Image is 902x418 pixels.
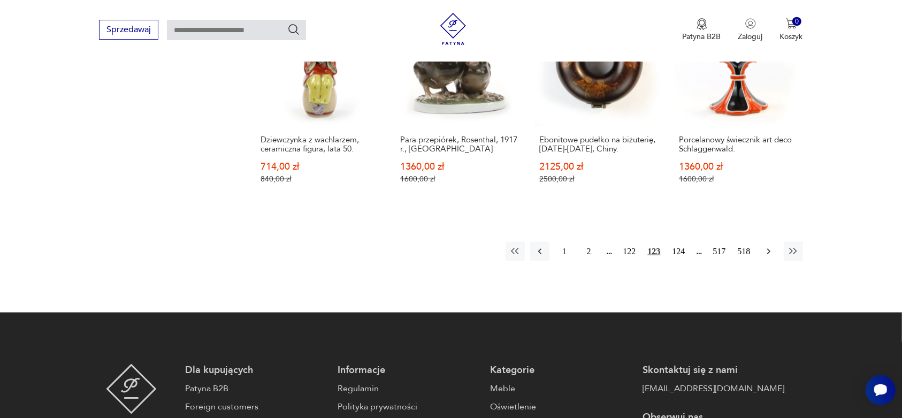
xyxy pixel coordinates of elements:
p: 2125,00 zł [540,162,659,171]
button: 124 [669,242,689,261]
p: Skontaktuj się z nami [643,364,784,377]
button: 518 [735,242,754,261]
button: Patyna B2B [683,18,721,42]
p: 2500,00 zł [540,174,659,184]
p: Koszyk [780,32,803,42]
p: Dla kupujących [185,364,327,377]
a: [EMAIL_ADDRESS][DOMAIN_NAME] [643,382,784,395]
button: 1 [555,242,574,261]
button: Szukaj [287,23,300,36]
a: Ikona medaluPatyna B2B [683,18,721,42]
a: Foreign customers [185,400,327,413]
p: 840,00 zł [261,174,380,184]
button: Sprzedawaj [99,20,158,40]
h3: Para przepiórek, Rosenthal, 1917 r., [GEOGRAPHIC_DATA] [400,135,519,154]
p: Informacje [338,364,479,377]
a: Regulamin [338,382,479,395]
button: 0Koszyk [780,18,803,42]
a: Polityka prywatności [338,400,479,413]
h3: Porcelanowy świecznik art deco Schlaggenwald. [679,135,798,154]
div: 0 [792,17,801,26]
a: Sprzedawaj [99,27,158,34]
button: 517 [710,242,729,261]
h3: Ebonitowe pudełko na biżuterię, [DATE]-[DATE], Chiny. [540,135,659,154]
p: 1360,00 zł [400,162,519,171]
h3: Dziewczynka z wachlarzem, ceramiczna figura, lata 50. [261,135,380,154]
iframe: Smartsupp widget button [866,375,896,405]
img: Patyna - sklep z meblami i dekoracjami vintage [437,13,469,45]
img: Ikonka użytkownika [745,18,756,29]
p: 1360,00 zł [679,162,798,171]
p: 1600,00 zł [400,174,519,184]
button: 2 [579,242,599,261]
button: Zaloguj [738,18,763,42]
img: Ikona koszyka [786,18,797,29]
p: 714,00 zł [261,162,380,171]
p: Kategorie [490,364,632,377]
p: Patyna B2B [683,32,721,42]
a: Oświetlenie [490,400,632,413]
a: Meble [490,382,632,395]
p: 1600,00 zł [679,174,798,184]
button: 122 [620,242,639,261]
button: 123 [645,242,664,261]
a: Patyna B2B [185,382,327,395]
img: Patyna - sklep z meblami i dekoracjami vintage [106,364,157,414]
img: Ikona medalu [697,18,707,30]
p: Zaloguj [738,32,763,42]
